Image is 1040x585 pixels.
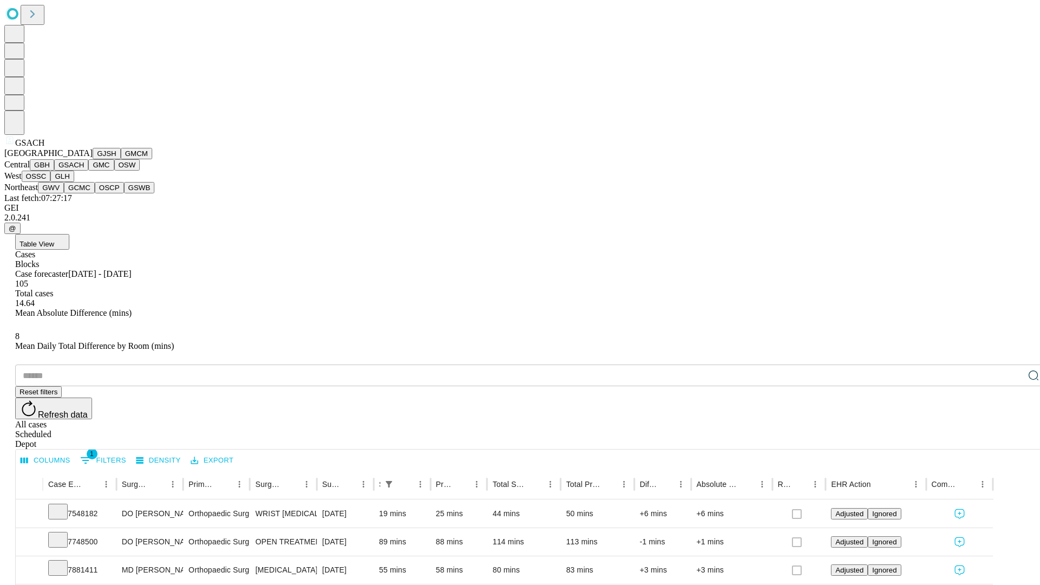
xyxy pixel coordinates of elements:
[15,279,28,288] span: 105
[322,500,368,528] div: [DATE]
[4,160,30,169] span: Central
[436,500,482,528] div: 25 mins
[188,500,244,528] div: Orthopaedic Surgery
[255,556,311,584] div: [MEDICAL_DATA] SKIN AND [MEDICAL_DATA]
[284,477,299,492] button: Sort
[469,477,484,492] button: Menu
[322,556,368,584] div: [DATE]
[15,269,68,278] span: Case forecaster
[15,308,132,317] span: Mean Absolute Difference (mins)
[64,182,95,193] button: GCMC
[566,480,600,489] div: Total Predicted Duration
[4,148,93,158] span: [GEOGRAPHIC_DATA]
[122,480,149,489] div: Surgeon Name
[15,341,174,350] span: Mean Daily Total Difference by Room (mins)
[831,536,868,548] button: Adjusted
[114,159,140,171] button: OSW
[379,500,425,528] div: 19 mins
[15,386,62,398] button: Reset filters
[673,477,688,492] button: Menu
[697,528,767,556] div: +1 mins
[93,148,121,159] button: GJSH
[48,480,82,489] div: Case Epic Id
[831,564,868,576] button: Adjusted
[122,500,178,528] div: DO [PERSON_NAME] [PERSON_NAME]
[381,477,396,492] div: 1 active filter
[99,477,114,492] button: Menu
[30,159,54,171] button: GBH
[872,538,896,546] span: Ignored
[121,148,152,159] button: GMCM
[232,477,247,492] button: Menu
[379,556,425,584] div: 55 mins
[697,480,738,489] div: Absolute Difference
[398,477,413,492] button: Sort
[19,388,57,396] span: Reset filters
[322,480,340,489] div: Surgery Date
[835,538,863,546] span: Adjusted
[299,477,314,492] button: Menu
[908,477,924,492] button: Menu
[831,508,868,519] button: Adjusted
[492,480,526,489] div: Total Scheduled Duration
[188,452,236,469] button: Export
[9,224,16,232] span: @
[22,171,51,182] button: OSSC
[4,171,22,180] span: West
[640,556,686,584] div: +3 mins
[15,398,92,419] button: Refresh data
[48,556,111,584] div: 7881411
[640,528,686,556] div: -1 mins
[872,510,896,518] span: Ignored
[778,480,792,489] div: Resolved in EHR
[124,182,155,193] button: GSWB
[566,556,629,584] div: 83 mins
[133,452,184,469] button: Density
[15,234,69,250] button: Table View
[872,566,896,574] span: Ignored
[68,269,131,278] span: [DATE] - [DATE]
[697,556,767,584] div: +3 mins
[868,508,901,519] button: Ignored
[19,240,54,248] span: Table View
[122,528,178,556] div: DO [PERSON_NAME] [PERSON_NAME]
[21,533,37,552] button: Expand
[88,159,114,171] button: GMC
[4,203,1036,213] div: GEI
[77,452,129,469] button: Show filters
[436,480,453,489] div: Predicted In Room Duration
[188,556,244,584] div: Orthopaedic Surgery
[616,477,632,492] button: Menu
[48,500,111,528] div: 7548182
[87,448,97,459] span: 1
[122,556,178,584] div: MD [PERSON_NAME]
[4,223,21,234] button: @
[150,477,165,492] button: Sort
[83,477,99,492] button: Sort
[792,477,808,492] button: Sort
[95,182,124,193] button: OSCP
[15,289,53,298] span: Total cases
[341,477,356,492] button: Sort
[379,480,380,489] div: Scheduled In Room Duration
[436,556,482,584] div: 58 mins
[739,477,755,492] button: Sort
[566,528,629,556] div: 113 mins
[4,183,38,192] span: Northeast
[932,480,959,489] div: Comments
[15,298,35,308] span: 14.64
[601,477,616,492] button: Sort
[188,480,216,489] div: Primary Service
[697,500,767,528] div: +6 mins
[868,564,901,576] button: Ignored
[379,528,425,556] div: 89 mins
[50,171,74,182] button: GLH
[528,477,543,492] button: Sort
[15,331,19,341] span: 8
[381,477,396,492] button: Show filters
[868,536,901,548] button: Ignored
[492,528,555,556] div: 114 mins
[640,480,657,489] div: Difference
[255,528,311,556] div: OPEN TREATMENT DISTAL RADIAL INTRA-ARTICULAR FRACTURE OR EPIPHYSEAL SEPARATION [MEDICAL_DATA] 3 0...
[322,528,368,556] div: [DATE]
